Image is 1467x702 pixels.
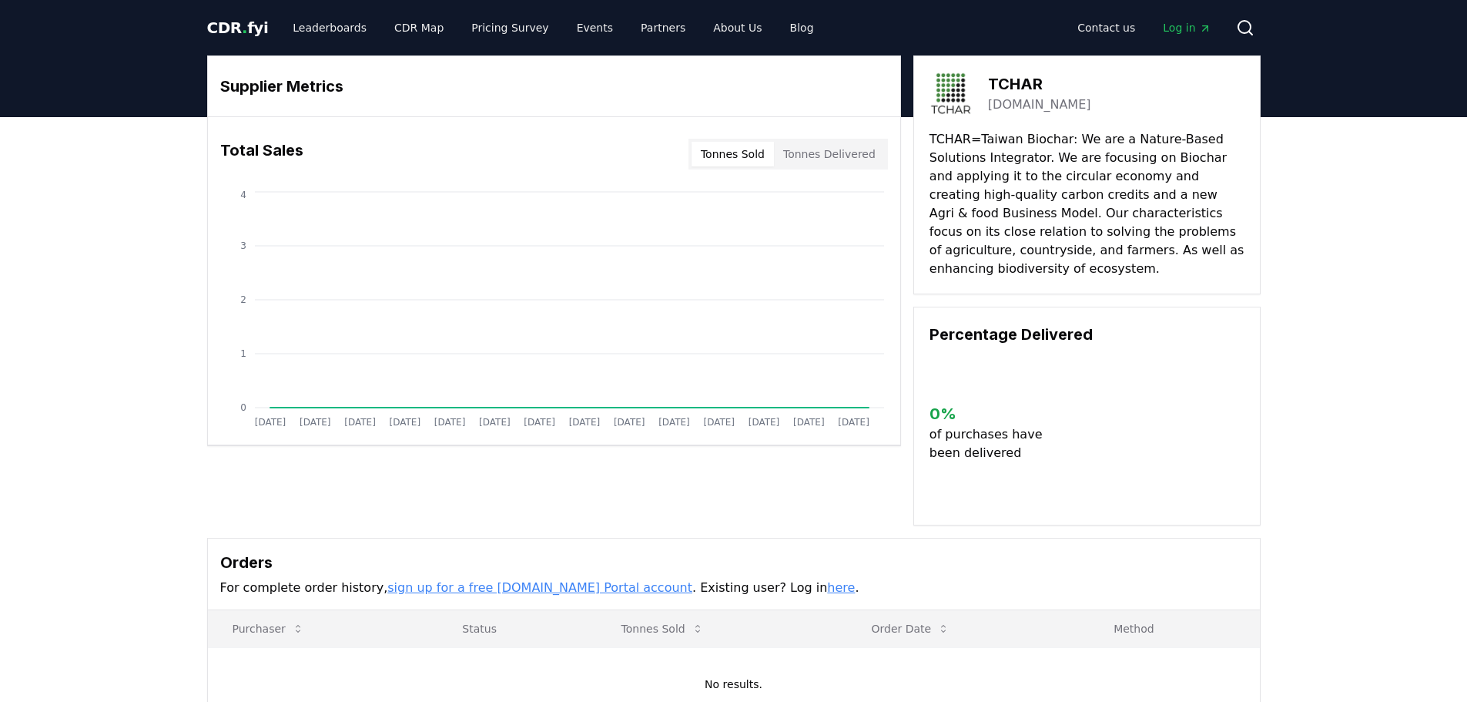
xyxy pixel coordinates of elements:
tspan: [DATE] [299,417,330,428]
a: Partners [628,14,698,42]
a: CDR Map [382,14,456,42]
nav: Main [280,14,826,42]
tspan: [DATE] [568,417,600,428]
a: [DOMAIN_NAME] [988,96,1091,114]
p: Method [1101,621,1247,637]
h3: Orders [220,551,1248,574]
a: Log in [1150,14,1223,42]
tspan: [DATE] [793,417,825,428]
p: For complete order history, . Existing user? Log in . [220,579,1248,597]
h3: Percentage Delivered [929,323,1244,346]
tspan: [DATE] [389,417,420,428]
img: TCHAR-logo [929,72,973,115]
a: CDR.fyi [207,17,269,39]
a: About Us [701,14,774,42]
a: Leaderboards [280,14,379,42]
tspan: [DATE] [703,417,735,428]
p: TCHAR=Taiwan Biochar: We are a Nature-Based Solutions Integrator. We are focusing on Biochar and ... [929,130,1244,278]
tspan: 4 [240,190,246,200]
tspan: 3 [240,240,246,251]
button: Tonnes Delivered [774,142,885,166]
tspan: [DATE] [344,417,376,428]
button: Tonnes Sold [609,613,716,644]
tspan: 1 [240,348,246,359]
span: Log in [1163,20,1211,35]
h3: TCHAR [988,72,1091,96]
p: Status [450,621,584,637]
a: here [827,580,855,595]
a: Events [564,14,625,42]
tspan: [DATE] [658,417,690,428]
button: Tonnes Sold [692,142,774,166]
a: Contact us [1065,14,1147,42]
h3: 0 % [929,402,1055,425]
a: sign up for a free [DOMAIN_NAME] Portal account [387,580,692,595]
tspan: [DATE] [524,417,555,428]
h3: Total Sales [220,139,303,170]
tspan: 2 [240,294,246,305]
tspan: [DATE] [479,417,511,428]
nav: Main [1065,14,1223,42]
tspan: [DATE] [434,417,465,428]
a: Blog [778,14,826,42]
tspan: [DATE] [838,417,869,428]
a: Pricing Survey [459,14,561,42]
button: Purchaser [220,613,317,644]
p: of purchases have been delivered [929,425,1055,462]
span: CDR fyi [207,18,269,37]
span: . [242,18,247,37]
tspan: 0 [240,402,246,413]
tspan: [DATE] [748,417,779,428]
tspan: [DATE] [613,417,645,428]
button: Order Date [859,613,962,644]
h3: Supplier Metrics [220,75,888,98]
tspan: [DATE] [254,417,286,428]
